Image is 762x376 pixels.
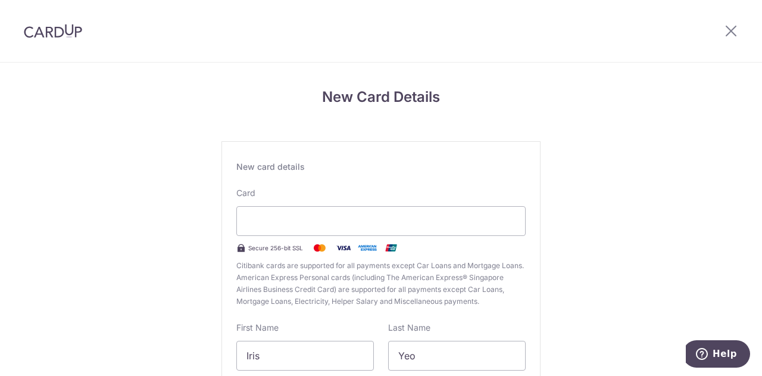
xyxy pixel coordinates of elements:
[308,241,332,255] img: Mastercard
[236,322,279,334] label: First Name
[246,214,516,228] iframe: Secure card payment input frame
[236,187,255,199] label: Card
[388,322,430,334] label: Last Name
[388,341,526,371] input: Cardholder Last Name
[236,161,526,173] div: New card details
[686,340,750,370] iframe: Opens a widget where you can find more information
[236,341,374,371] input: Cardholder First Name
[355,241,379,255] img: .alt.amex
[221,86,541,108] h4: New Card Details
[24,24,82,38] img: CardUp
[379,241,403,255] img: .alt.unionpay
[248,243,303,253] span: Secure 256-bit SSL
[332,241,355,255] img: Visa
[236,260,526,307] span: Citibank cards are supported for all payments except Car Loans and Mortgage Loans. American Expre...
